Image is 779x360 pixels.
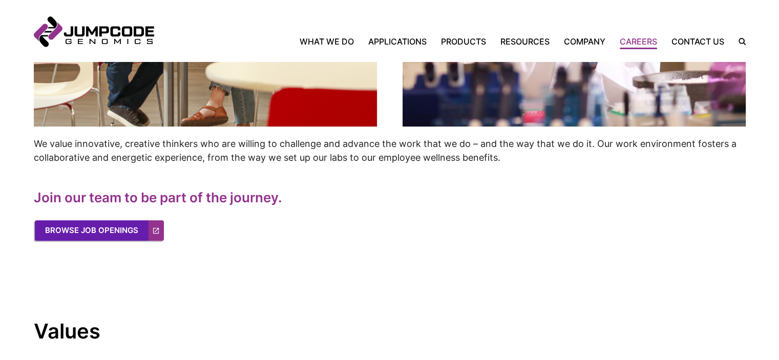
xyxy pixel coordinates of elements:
strong: Join our team to be part of the journey. [34,189,282,205]
a: Applications [361,35,434,48]
a: Products [434,35,493,48]
a: Contact Us [664,35,731,48]
h2: Values [34,319,746,344]
a: Careers [613,35,664,48]
a: Browse Job Openings [35,220,164,241]
nav: Primary Navigation [154,35,731,48]
a: Company [557,35,613,48]
p: We value innovative, creative thinkers who are willing to challenge and advance the work that we ... [34,137,746,164]
label: Search the site. [731,38,746,45]
a: What We Do [300,35,361,48]
a: Resources [493,35,557,48]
